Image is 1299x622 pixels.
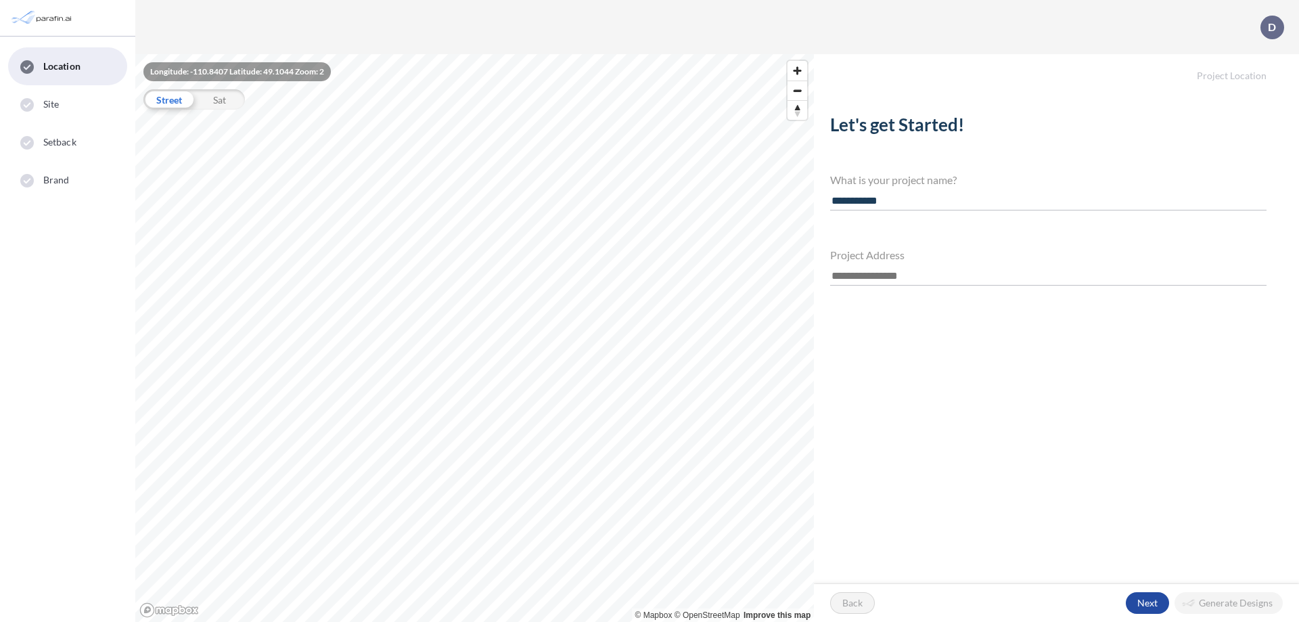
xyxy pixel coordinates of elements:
[788,101,807,120] span: Reset bearing to north
[143,62,331,81] div: Longitude: -110.8407 Latitude: 49.1044 Zoom: 2
[194,89,245,110] div: Sat
[10,5,76,30] img: Parafin
[1126,592,1169,614] button: Next
[675,610,740,620] a: OpenStreetMap
[788,100,807,120] button: Reset bearing to north
[814,54,1299,82] h5: Project Location
[788,61,807,81] button: Zoom in
[788,81,807,100] button: Zoom out
[1268,21,1276,33] p: D
[830,248,1267,261] h4: Project Address
[830,173,1267,186] h4: What is your project name?
[43,135,76,149] span: Setback
[830,114,1267,141] h2: Let's get Started!
[135,54,814,622] canvas: Map
[43,60,81,73] span: Location
[744,610,811,620] a: Improve this map
[139,602,199,618] a: Mapbox homepage
[635,610,673,620] a: Mapbox
[43,97,59,111] span: Site
[43,173,70,187] span: Brand
[1137,596,1158,610] p: Next
[143,89,194,110] div: Street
